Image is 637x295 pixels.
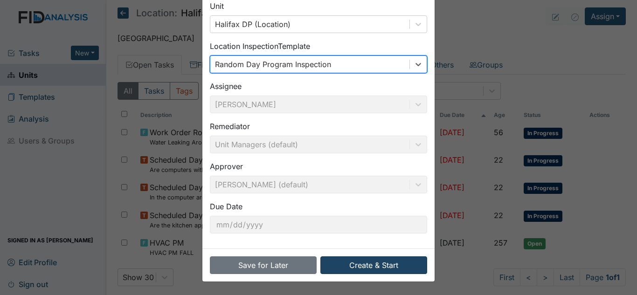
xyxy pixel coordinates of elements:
label: Remediator [210,121,250,132]
label: Assignee [210,81,242,92]
div: Random Day Program Inspection [215,59,331,70]
button: Save for Later [210,256,317,274]
div: Halifax DP (Location) [215,19,291,30]
button: Create & Start [320,256,427,274]
label: Unit [210,0,224,12]
label: Approver [210,161,243,172]
label: Location Inspection Template [210,41,310,52]
label: Due Date [210,201,242,212]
